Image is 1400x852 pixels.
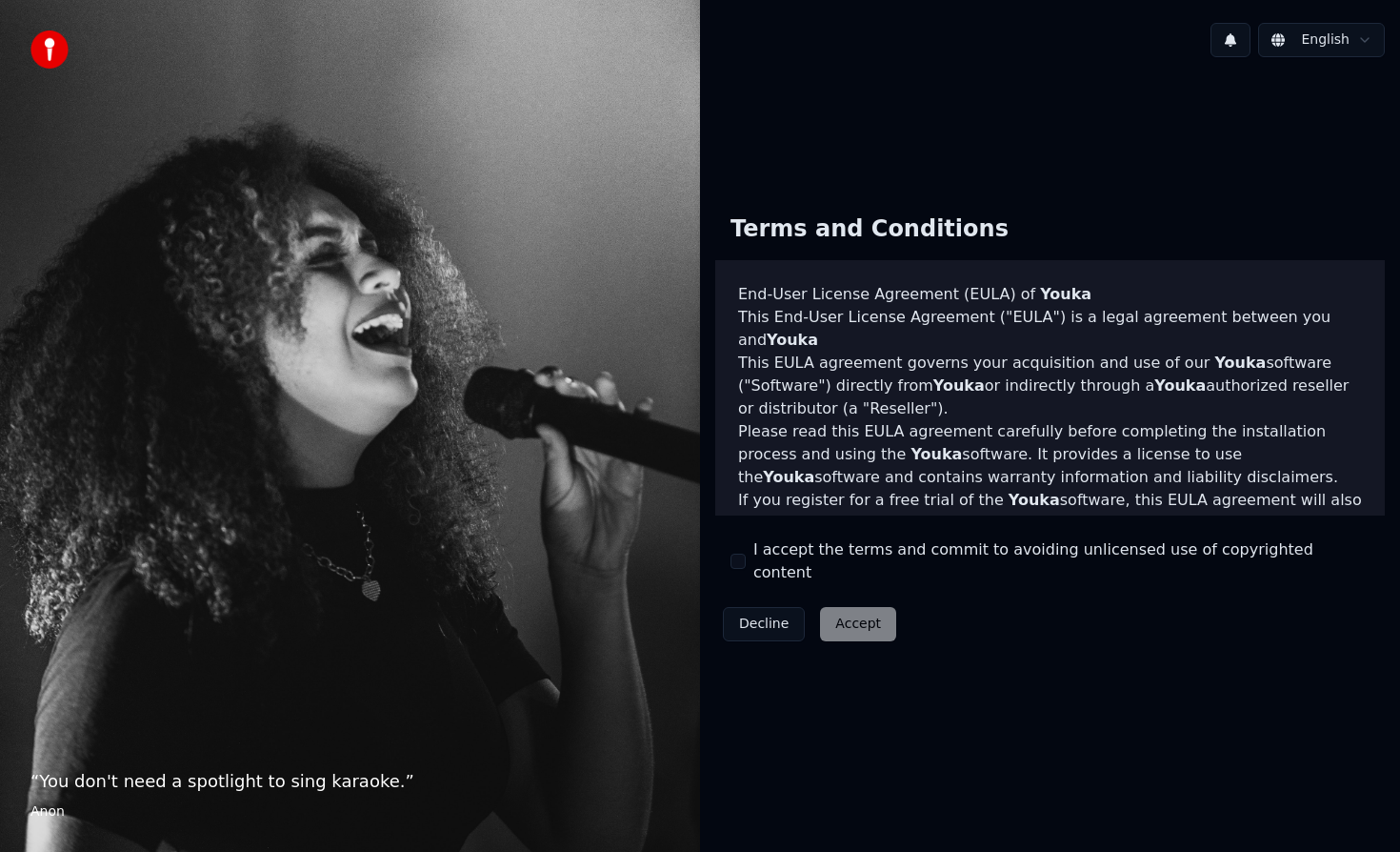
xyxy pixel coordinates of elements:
span: Youka [933,376,985,395]
p: This EULA agreement governs your acquisition and use of our software ("Software") directly from o... [738,352,1362,420]
span: Youka [1154,376,1206,395]
span: Youka [1214,354,1266,372]
div: Terms and Conditions [715,199,1024,260]
span: Youka [767,331,818,349]
span: Youka [1040,285,1091,303]
h3: End-User License Agreement (EULA) of [738,283,1362,306]
span: Youka [1248,514,1299,532]
span: Youka [910,445,962,463]
img: youka [30,30,69,69]
span: Youka [763,468,814,486]
p: If you register for a free trial of the software, this EULA agreement will also govern that trial... [738,489,1362,580]
label: I accept the terms and commit to avoiding unlicensed use of copyrighted content [753,538,1370,584]
button: Decline [723,607,805,641]
footer: Anon [30,802,670,822]
p: Please read this EULA agreement carefully before completing the installation process and using th... [738,420,1362,489]
p: This End-User License Agreement ("EULA") is a legal agreement between you and [738,306,1362,352]
span: Youka [1009,491,1060,509]
p: “ You don't need a spotlight to sing karaoke. ” [30,768,670,795]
